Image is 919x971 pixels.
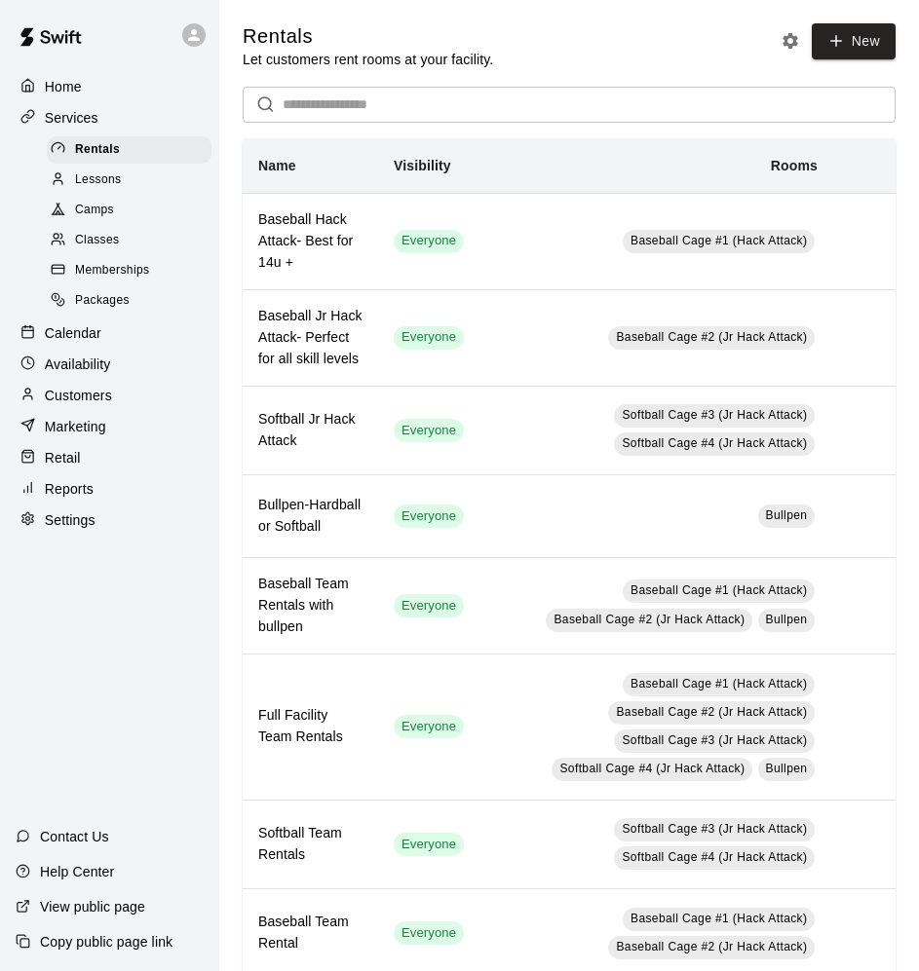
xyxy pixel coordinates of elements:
[258,823,363,866] h6: Softball Team Rentals
[45,323,101,343] p: Calendar
[45,386,112,405] p: Customers
[616,705,807,719] span: Baseball Cage #2 (Jr Hack Attack)
[75,231,119,250] span: Classes
[258,574,363,638] h6: Baseball Team Rentals with bullpen
[394,158,451,173] b: Visibility
[16,103,204,132] a: Services
[75,140,120,160] span: Rentals
[16,381,204,410] a: Customers
[47,196,219,226] a: Camps
[243,50,493,69] p: Let customers rent rooms at your facility.
[766,508,808,522] span: Bullpen
[258,495,363,538] h6: Bullpen-Hardball or Softball
[16,474,204,504] a: Reports
[559,762,745,775] span: Softball Cage #4 (Jr Hack Attack)
[40,827,109,846] p: Contact Us
[394,326,464,350] div: This service is visible to all of your customers
[812,23,896,59] a: New
[258,306,363,370] h6: Baseball Jr Hack Attack- Perfect for all skill levels
[16,318,204,348] a: Calendar
[45,448,81,467] p: Retail
[45,417,106,436] p: Marketing
[394,833,464,856] div: This service is visible to all of your customers
[16,72,204,101] a: Home
[258,705,363,748] h6: Full Facility Team Rentals
[622,733,807,747] span: Softball Cage #3 (Jr Hack Attack)
[40,897,145,916] p: View public page
[394,921,464,945] div: This service is visible to all of your customers
[16,412,204,441] a: Marketing
[45,510,96,530] p: Settings
[75,261,149,280] span: Memberships
[258,209,363,274] h6: Baseball Hack Attack- Best for 14u +
[258,158,296,173] b: Name
[622,850,807,864] span: Softball Cage #4 (Jr Hack Attack)
[622,436,807,450] span: Softball Cage #4 (Jr Hack Attack)
[394,232,464,250] span: Everyone
[616,330,807,344] span: Baseball Cage #2 (Jr Hack Attack)
[47,165,219,195] a: Lessons
[394,230,464,253] div: This service is visible to all of your customers
[16,350,204,379] a: Availability
[47,257,211,284] div: Memberships
[631,677,807,691] span: Baseball Cage #1 (Hack Attack)
[258,912,363,954] h6: Baseball Team Rental
[47,227,211,254] div: Classes
[394,836,464,854] span: Everyone
[47,287,211,315] div: Packages
[622,822,807,836] span: Softball Cage #3 (Jr Hack Attack)
[75,170,122,190] span: Lessons
[394,597,464,616] span: Everyone
[394,328,464,347] span: Everyone
[47,136,211,164] div: Rentals
[631,234,807,247] span: Baseball Cage #1 (Hack Attack)
[258,409,363,452] h6: Softball Jr Hack Attack
[394,419,464,442] div: This service is visible to all of your customers
[771,158,818,173] b: Rooms
[47,134,219,165] a: Rentals
[776,26,805,56] button: Rental settings
[47,256,219,286] a: Memberships
[616,940,807,953] span: Baseball Cage #2 (Jr Hack Attack)
[394,718,464,736] span: Everyone
[243,23,493,50] h5: Rentals
[554,613,745,626] span: Baseball Cage #2 (Jr Hack Attack)
[631,912,807,925] span: Baseball Cage #1 (Hack Attack)
[394,504,464,528] div: This service is visible to all of your customers
[45,479,94,499] p: Reports
[45,355,111,374] p: Availability
[394,594,464,617] div: This service is visible to all of your customers
[622,408,807,422] span: Softball Cage #3 (Jr Hack Attack)
[40,862,114,881] p: Help Center
[394,924,464,943] span: Everyone
[47,226,219,256] a: Classes
[631,583,807,597] span: Baseball Cage #1 (Hack Attack)
[75,291,130,311] span: Packages
[47,197,211,224] div: Camps
[766,613,808,626] span: Bullpen
[40,932,172,952] p: Copy public page link
[47,167,211,194] div: Lessons
[394,715,464,738] div: This service is visible to all of your customers
[47,286,219,317] a: Packages
[394,507,464,526] span: Everyone
[45,108,98,128] p: Services
[45,77,82,96] p: Home
[16,505,204,535] a: Settings
[16,443,204,472] a: Retail
[75,201,114,220] span: Camps
[394,422,464,440] span: Everyone
[766,762,808,775] span: Bullpen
